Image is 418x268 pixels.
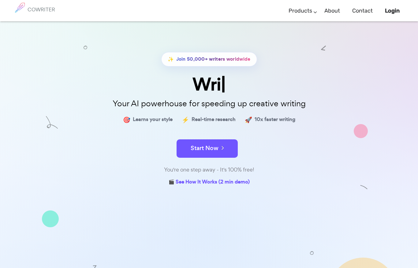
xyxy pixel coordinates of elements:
img: shape [310,251,314,255]
a: Products [289,2,312,20]
span: Learns your style [133,115,173,124]
span: ✨ [168,55,174,64]
div: You're one step away - It's 100% free! [56,165,362,174]
a: Contact [352,2,373,20]
button: Start Now [177,139,238,158]
a: Login [385,2,400,20]
span: 10x faster writing [255,115,295,124]
div: Wri [56,76,362,93]
a: 🎬 See How It Works (2 min demo) [169,178,250,187]
a: About [324,2,340,20]
span: 🚀 [245,115,252,124]
img: shape [46,116,58,129]
img: shape [42,210,59,227]
span: Join 50,000+ writers worldwide [176,55,251,64]
span: Real-time research [192,115,236,124]
img: shape [360,184,368,191]
b: Login [385,7,400,14]
span: 🎯 [123,115,130,124]
p: Your AI powerhouse for speeding up creative writing [56,97,362,110]
h6: COWRITER [28,7,55,12]
span: ⚡ [182,115,189,124]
